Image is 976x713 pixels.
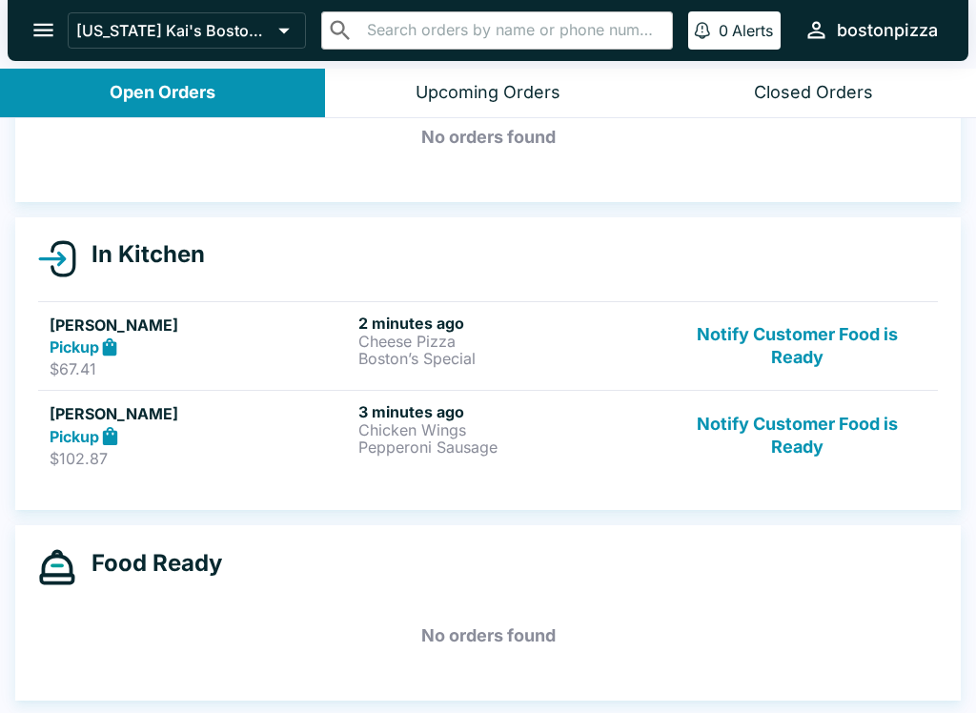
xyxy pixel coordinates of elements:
div: Upcoming Orders [416,82,560,104]
p: $67.41 [50,359,351,378]
h5: No orders found [38,601,938,670]
h4: Food Ready [76,549,222,578]
p: Alerts [732,21,773,40]
a: [PERSON_NAME]Pickup$67.412 minutes agoCheese PizzaBoston’s SpecialNotify Customer Food is Ready [38,301,938,391]
p: 0 [719,21,728,40]
p: Chicken Wings [358,421,660,438]
button: bostonpizza [796,10,945,51]
div: Open Orders [110,82,215,104]
p: $102.87 [50,449,351,468]
h5: [PERSON_NAME] [50,402,351,425]
p: [US_STATE] Kai's Boston Pizza [76,21,271,40]
div: Closed Orders [754,82,873,104]
strong: Pickup [50,427,99,446]
p: Boston’s Special [358,350,660,367]
strong: Pickup [50,337,99,356]
h5: [PERSON_NAME] [50,314,351,336]
h6: 3 minutes ago [358,402,660,421]
button: Notify Customer Food is Ready [668,314,926,379]
button: Notify Customer Food is Ready [668,402,926,468]
input: Search orders by name or phone number [361,17,664,44]
h4: In Kitchen [76,240,205,269]
p: Pepperoni Sausage [358,438,660,456]
button: open drawer [19,6,68,54]
button: [US_STATE] Kai's Boston Pizza [68,12,306,49]
a: [PERSON_NAME]Pickup$102.873 minutes agoChicken WingsPepperoni SausageNotify Customer Food is Ready [38,390,938,479]
h5: No orders found [38,103,938,172]
p: Cheese Pizza [358,333,660,350]
div: bostonpizza [837,19,938,42]
h6: 2 minutes ago [358,314,660,333]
